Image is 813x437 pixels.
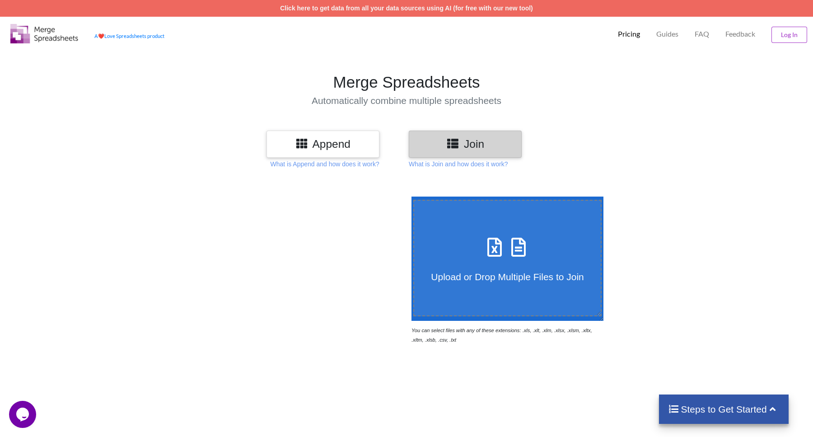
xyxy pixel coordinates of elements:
[416,137,515,150] h3: Join
[725,30,755,38] span: Feedback
[280,5,533,12] a: Click here to get data from all your data sources using AI (for free with our new tool)
[618,29,640,39] p: Pricing
[94,33,164,39] a: AheartLove Spreadsheets product
[411,328,592,343] i: You can select files with any of these extensions: .xls, .xlt, .xlm, .xlsx, .xlsm, .xltx, .xltm, ...
[409,160,508,169] p: What is Join and how does it work?
[431,272,584,282] span: Upload or Drop Multiple Files to Join
[98,33,104,39] span: heart
[656,29,678,39] p: Guides
[9,401,38,428] iframe: chat widget
[271,160,379,169] p: What is Append and how does it work?
[771,27,807,43] button: Log In
[695,29,709,39] p: FAQ
[10,24,78,43] img: Logo.png
[668,404,780,415] h4: Steps to Get Started
[273,137,373,150] h3: Append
